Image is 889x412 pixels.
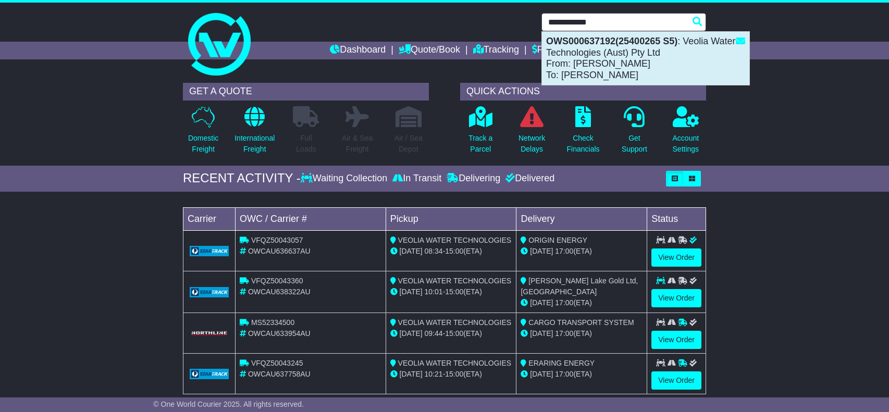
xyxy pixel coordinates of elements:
[390,246,512,257] div: - (ETA)
[555,247,573,255] span: 17:00
[468,133,492,155] p: Track a Parcel
[518,106,546,160] a: NetworkDelays
[390,328,512,339] div: - (ETA)
[234,106,275,160] a: InternationalFreight
[330,42,386,59] a: Dashboard
[503,173,554,184] div: Delivered
[183,171,301,186] div: RECENT ACTIVITY -
[400,370,423,378] span: [DATE]
[248,329,311,338] span: OWCAU633954AU
[398,236,512,244] span: VEOLIA WATER TECHNOLOGIES
[530,370,553,378] span: [DATE]
[672,106,700,160] a: AccountSettings
[566,106,600,160] a: CheckFinancials
[546,36,677,46] strong: OWS000637192(25400265 S5)
[398,318,512,327] span: VEOLIA WATER TECHNOLOGIES
[398,359,512,367] span: VEOLIA WATER TECHNOLOGIES
[555,298,573,307] span: 17:00
[248,288,311,296] span: OWCAU638322AU
[651,248,701,267] a: View Order
[521,277,638,296] span: [PERSON_NAME] Lake Gold Ltd, [GEOGRAPHIC_DATA]
[542,32,749,85] div: : Veolia Water Technologies (Aust) Pty Ltd From: [PERSON_NAME] To: [PERSON_NAME]
[622,133,647,155] p: Get Support
[248,247,311,255] span: OWCAU636637AU
[248,370,311,378] span: OWCAU637758AU
[521,246,643,257] div: (ETA)
[342,133,373,155] p: Air & Sea Freight
[445,247,463,255] span: 15:00
[190,369,229,379] img: GetCarrierServiceLogo
[567,133,600,155] p: Check Financials
[621,106,648,160] a: GetSupport
[394,133,423,155] p: Air / Sea Depot
[518,133,545,155] p: Network Delays
[234,133,275,155] p: International Freight
[251,277,303,285] span: VFQZ50043360
[183,207,236,230] td: Carrier
[400,329,423,338] span: [DATE]
[251,359,303,367] span: VFQZ50043245
[293,133,319,155] p: Full Loads
[188,133,218,155] p: Domestic Freight
[251,318,294,327] span: MS52334500
[651,371,701,390] a: View Order
[301,173,390,184] div: Waiting Collection
[190,246,229,256] img: GetCarrierServiceLogo
[425,247,443,255] span: 08:34
[445,288,463,296] span: 15:00
[190,330,229,336] img: GetCarrierServiceLogo
[425,288,443,296] span: 10:01
[555,329,573,338] span: 17:00
[444,173,503,184] div: Delivering
[651,289,701,307] a: View Order
[651,331,701,349] a: View Order
[390,173,444,184] div: In Transit
[460,83,706,101] div: QUICK ACTIONS
[530,298,553,307] span: [DATE]
[647,207,706,230] td: Status
[528,318,634,327] span: CARGO TRANSPORT SYSTEM
[521,297,643,308] div: (ETA)
[532,42,579,59] a: Financials
[390,286,512,297] div: - (ETA)
[188,106,219,160] a: DomesticFreight
[468,106,493,160] a: Track aParcel
[445,329,463,338] span: 15:00
[530,329,553,338] span: [DATE]
[153,400,304,408] span: © One World Courier 2025. All rights reserved.
[425,329,443,338] span: 09:44
[555,370,573,378] span: 17:00
[190,287,229,297] img: GetCarrierServiceLogo
[528,236,587,244] span: ORIGIN ENERGY
[390,369,512,380] div: - (ETA)
[398,277,512,285] span: VEOLIA WATER TECHNOLOGIES
[445,370,463,378] span: 15:00
[516,207,647,230] td: Delivery
[528,359,595,367] span: ERARING ENERGY
[183,83,429,101] div: GET A QUOTE
[521,328,643,339] div: (ETA)
[521,369,643,380] div: (ETA)
[400,288,423,296] span: [DATE]
[473,42,519,59] a: Tracking
[236,207,386,230] td: OWC / Carrier #
[673,133,699,155] p: Account Settings
[386,207,516,230] td: Pickup
[400,247,423,255] span: [DATE]
[530,247,553,255] span: [DATE]
[251,236,303,244] span: VFQZ50043057
[425,370,443,378] span: 10:21
[399,42,460,59] a: Quote/Book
